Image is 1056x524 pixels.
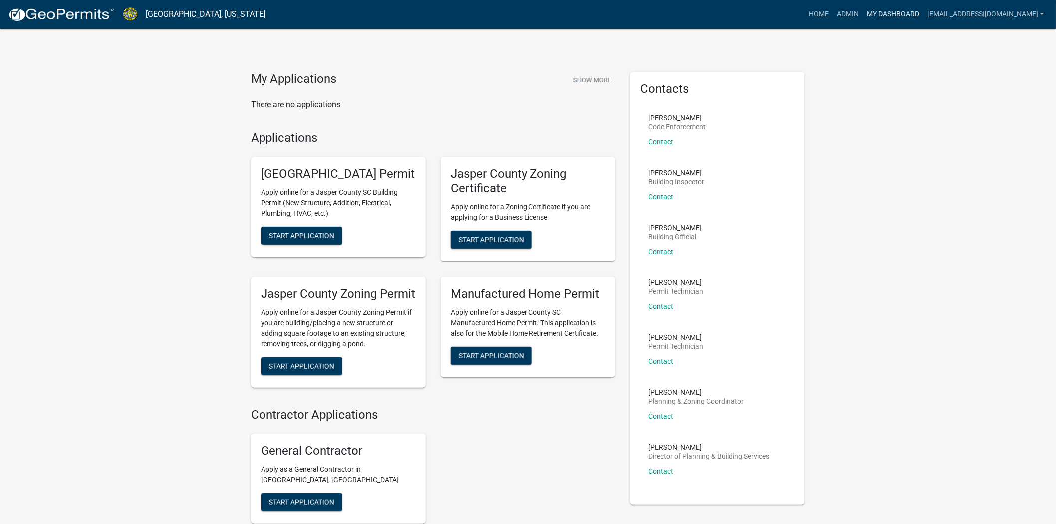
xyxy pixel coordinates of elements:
p: Building Inspector [648,178,704,185]
img: Jasper County, South Carolina [123,7,138,21]
a: Contact [648,138,673,146]
p: [PERSON_NAME] [648,444,769,451]
p: Apply online for a Zoning Certificate if you are applying for a Business License [451,202,605,223]
a: Contact [648,248,673,256]
h4: Contractor Applications [251,408,615,422]
button: Start Application [261,493,342,511]
a: Admin [833,5,863,24]
h5: Manufactured Home Permit [451,287,605,301]
p: Apply online for a Jasper County Zoning Permit if you are building/placing a new structure or add... [261,307,416,349]
p: [PERSON_NAME] [648,389,744,396]
h4: My Applications [251,72,336,87]
p: Apply online for a Jasper County SC Building Permit (New Structure, Addition, Electrical, Plumbin... [261,187,416,219]
h4: Applications [251,131,615,145]
p: Planning & Zoning Coordinator [648,398,744,405]
p: Director of Planning & Building Services [648,453,769,460]
p: [PERSON_NAME] [648,334,703,341]
button: Start Application [261,227,342,245]
p: [PERSON_NAME] [648,279,703,286]
button: Show More [569,72,615,88]
h5: [GEOGRAPHIC_DATA] Permit [261,167,416,181]
span: Start Application [269,232,334,240]
span: Start Application [269,362,334,370]
h5: Jasper County Zoning Permit [261,287,416,301]
a: Contact [648,412,673,420]
a: Home [805,5,833,24]
a: [EMAIL_ADDRESS][DOMAIN_NAME] [923,5,1048,24]
a: Contact [648,467,673,475]
a: My Dashboard [863,5,923,24]
button: Start Application [451,347,532,365]
p: [PERSON_NAME] [648,169,704,176]
h5: General Contractor [261,444,416,458]
p: Code Enforcement [648,123,706,130]
span: Start Application [269,498,334,506]
a: Contact [648,302,673,310]
wm-workflow-list-section: Applications [251,131,615,396]
span: Start Application [459,351,524,359]
button: Start Application [261,357,342,375]
p: There are no applications [251,99,615,111]
a: Contact [648,357,673,365]
p: Apply online for a Jasper County SC Manufactured Home Permit. This application is also for the Mo... [451,307,605,339]
span: Start Application [459,235,524,243]
a: [GEOGRAPHIC_DATA], [US_STATE] [146,6,265,23]
h5: Jasper County Zoning Certificate [451,167,605,196]
p: Building Official [648,233,702,240]
h5: Contacts [640,82,795,96]
p: [PERSON_NAME] [648,114,706,121]
button: Start Application [451,231,532,249]
p: Apply as a General Contractor in [GEOGRAPHIC_DATA], [GEOGRAPHIC_DATA] [261,464,416,485]
a: Contact [648,193,673,201]
p: Permit Technician [648,343,703,350]
p: [PERSON_NAME] [648,224,702,231]
p: Permit Technician [648,288,703,295]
